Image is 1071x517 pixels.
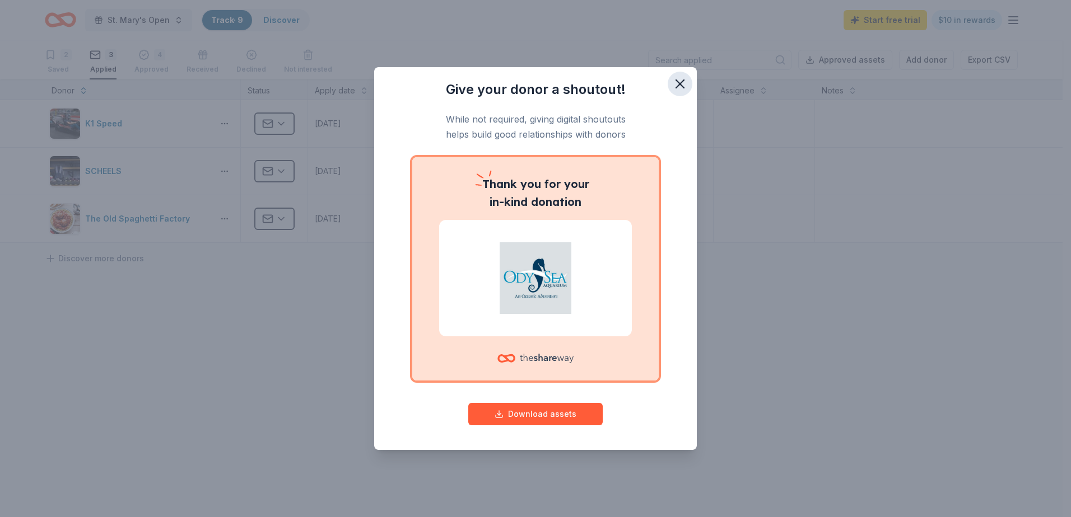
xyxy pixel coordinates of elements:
h3: Give your donor a shoutout! [397,81,674,98]
button: Download assets [468,403,603,425]
img: OdySea Aquarium [453,242,618,314]
span: Thank [482,177,517,191]
p: you for your in-kind donation [439,175,632,211]
p: While not required, giving digital shoutouts helps build good relationships with donors [397,112,674,142]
